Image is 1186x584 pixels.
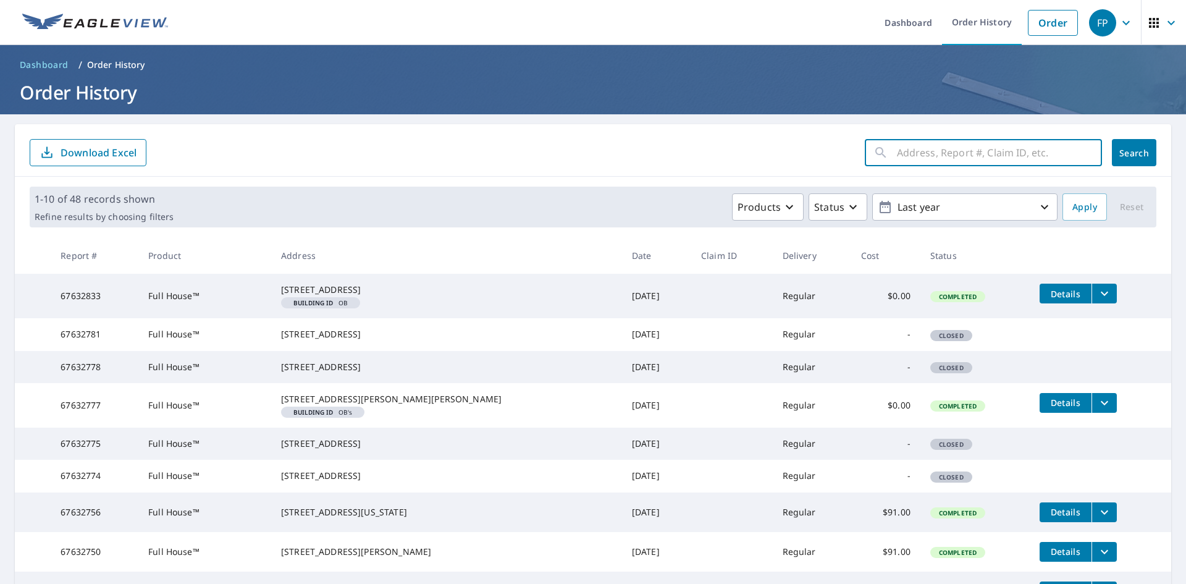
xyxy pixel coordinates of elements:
[622,274,691,318] td: [DATE]
[22,14,168,32] img: EV Logo
[281,361,612,373] div: [STREET_ADDRESS]
[773,318,851,350] td: Regular
[897,135,1102,170] input: Address, Report #, Claim ID, etc.
[622,428,691,460] td: [DATE]
[286,300,355,306] span: OB
[35,192,174,206] p: 1-10 of 48 records shown
[773,428,851,460] td: Regular
[281,506,612,518] div: [STREET_ADDRESS][US_STATE]
[851,428,920,460] td: -
[35,211,174,222] p: Refine results by choosing filters
[1112,139,1156,166] button: Search
[1047,506,1084,518] span: Details
[1040,502,1091,522] button: detailsBtn-67632756
[30,139,146,166] button: Download Excel
[271,237,622,274] th: Address
[773,383,851,428] td: Regular
[1040,542,1091,562] button: detailsBtn-67632750
[814,200,844,214] p: Status
[138,318,271,350] td: Full House™
[851,237,920,274] th: Cost
[138,274,271,318] td: Full House™
[78,57,82,72] li: /
[51,428,138,460] td: 67632775
[622,493,691,532] td: [DATE]
[1072,200,1097,215] span: Apply
[281,393,612,405] div: [STREET_ADDRESS][PERSON_NAME][PERSON_NAME]
[293,300,334,306] em: Building ID
[61,146,137,159] p: Download Excel
[87,59,145,71] p: Order History
[51,318,138,350] td: 67632781
[932,402,984,410] span: Completed
[51,460,138,492] td: 67632774
[622,460,691,492] td: [DATE]
[1091,502,1117,522] button: filesDropdownBtn-67632756
[138,532,271,572] td: Full House™
[932,548,984,557] span: Completed
[851,493,920,532] td: $91.00
[920,237,1030,274] th: Status
[738,200,781,214] p: Products
[1047,288,1084,300] span: Details
[851,274,920,318] td: $0.00
[851,318,920,350] td: -
[872,193,1058,221] button: Last year
[773,493,851,532] td: Regular
[622,383,691,428] td: [DATE]
[1089,9,1116,36] div: FP
[281,470,612,482] div: [STREET_ADDRESS]
[622,318,691,350] td: [DATE]
[281,546,612,558] div: [STREET_ADDRESS][PERSON_NAME]
[51,532,138,572] td: 67632750
[1091,393,1117,413] button: filesDropdownBtn-67632777
[932,331,971,340] span: Closed
[20,59,69,71] span: Dashboard
[1028,10,1078,36] a: Order
[622,351,691,383] td: [DATE]
[773,237,851,274] th: Delivery
[51,383,138,428] td: 67632777
[809,193,867,221] button: Status
[281,328,612,341] div: [STREET_ADDRESS]
[138,383,271,428] td: Full House™
[932,473,971,481] span: Closed
[773,532,851,572] td: Regular
[138,460,271,492] td: Full House™
[1122,147,1146,159] span: Search
[138,428,271,460] td: Full House™
[15,80,1171,105] h1: Order History
[932,292,984,301] span: Completed
[1040,393,1091,413] button: detailsBtn-67632777
[773,351,851,383] td: Regular
[138,237,271,274] th: Product
[622,237,691,274] th: Date
[15,55,74,75] a: Dashboard
[1040,284,1091,303] button: detailsBtn-67632833
[851,532,920,572] td: $91.00
[622,532,691,572] td: [DATE]
[1047,546,1084,557] span: Details
[1091,542,1117,562] button: filesDropdownBtn-67632750
[15,55,1171,75] nav: breadcrumb
[773,460,851,492] td: Regular
[893,197,1037,218] p: Last year
[1047,397,1084,408] span: Details
[138,493,271,532] td: Full House™
[281,284,612,296] div: [STREET_ADDRESS]
[732,193,804,221] button: Products
[851,460,920,492] td: -
[932,440,971,449] span: Closed
[286,409,360,415] span: OB's
[1091,284,1117,303] button: filesDropdownBtn-67632833
[773,274,851,318] td: Regular
[932,509,984,517] span: Completed
[691,237,773,274] th: Claim ID
[932,363,971,372] span: Closed
[51,274,138,318] td: 67632833
[138,351,271,383] td: Full House™
[293,409,334,415] em: Building ID
[281,438,612,450] div: [STREET_ADDRESS]
[51,493,138,532] td: 67632756
[51,351,138,383] td: 67632778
